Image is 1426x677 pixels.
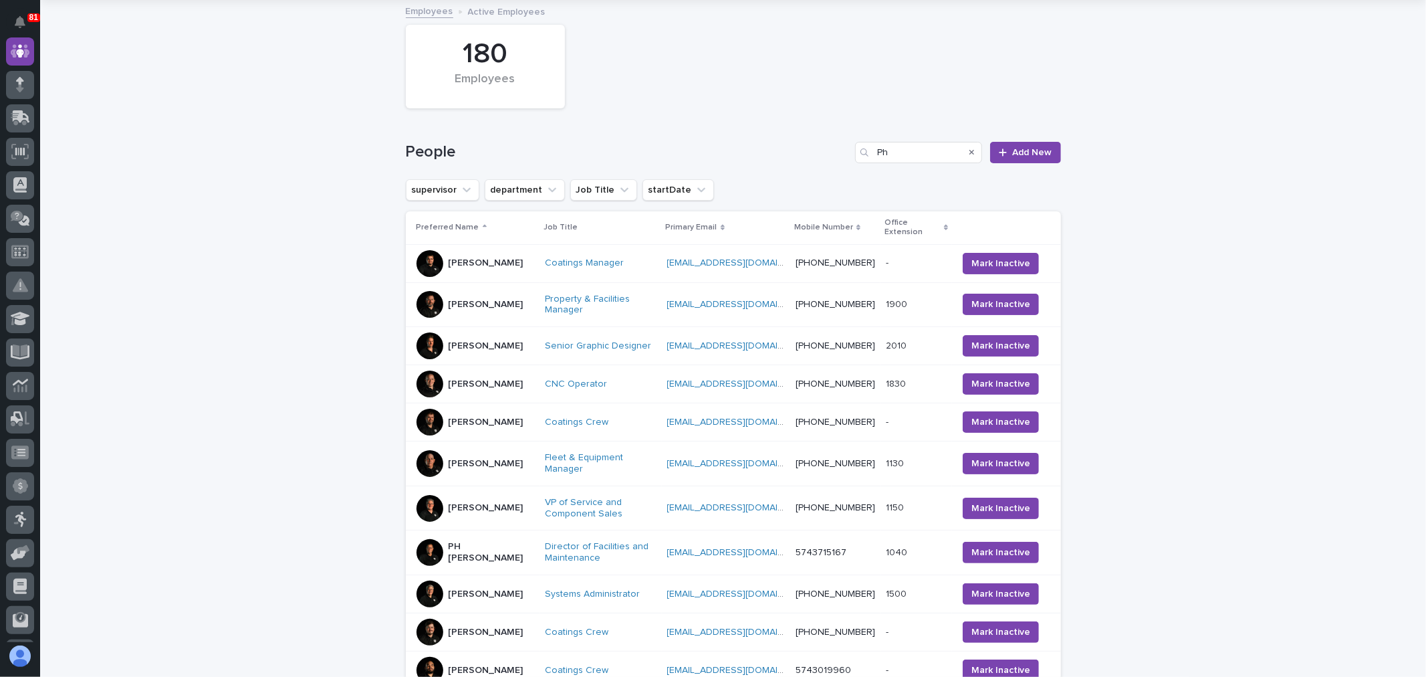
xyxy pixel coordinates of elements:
p: - [886,624,891,638]
span: Mark Inactive [971,664,1030,677]
p: 1830 [886,376,909,390]
button: Mark Inactive [963,373,1039,395]
a: Director of Facilities and Maintenance [545,541,657,564]
p: 81 [29,13,38,22]
p: - [886,414,891,428]
a: [PHONE_NUMBER] [796,258,875,268]
tr: [PERSON_NAME]Property & Facilities Manager [EMAIL_ADDRESS][DOMAIN_NAME] [PHONE_NUMBER]19001900 Ma... [406,282,1061,327]
p: Primary Email [666,220,717,235]
span: Mark Inactive [971,625,1030,639]
a: CNC Operator [545,379,607,390]
p: Job Title [544,220,578,235]
tr: [PERSON_NAME]Coatings Crew [EMAIL_ADDRESS][DOMAIN_NAME] [PHONE_NUMBER]-- Mark Inactive [406,613,1061,651]
p: [PERSON_NAME] [449,417,523,428]
button: Mark Inactive [963,621,1039,643]
a: [EMAIL_ADDRESS][DOMAIN_NAME] [667,589,818,599]
div: Employees [429,72,542,100]
a: Systems Administrator [545,589,640,600]
a: [PHONE_NUMBER] [796,589,875,599]
button: Mark Inactive [963,253,1039,274]
a: [PHONE_NUMBER] [796,341,875,351]
button: Mark Inactive [963,498,1039,519]
p: - [886,662,891,676]
tr: [PERSON_NAME]Coatings Manager [EMAIL_ADDRESS][DOMAIN_NAME] [PHONE_NUMBER]-- Mark Inactive [406,244,1061,282]
p: [PERSON_NAME] [449,589,523,600]
span: Mark Inactive [971,377,1030,391]
a: Employees [406,3,453,18]
a: [PHONE_NUMBER] [796,417,875,427]
button: Mark Inactive [963,453,1039,474]
a: Senior Graphic Designer [545,341,651,352]
h1: People [406,142,850,162]
p: [PERSON_NAME] [449,502,523,514]
p: PH [PERSON_NAME] [449,541,534,564]
p: 2010 [886,338,909,352]
p: Mobile Number [794,220,853,235]
a: [PHONE_NUMBER] [796,379,875,389]
a: [EMAIL_ADDRESS][DOMAIN_NAME] [667,258,818,268]
button: Mark Inactive [963,542,1039,563]
a: [EMAIL_ADDRESS][DOMAIN_NAME] [667,341,818,351]
a: [PHONE_NUMBER] [796,627,875,637]
tr: [PERSON_NAME]Systems Administrator [EMAIL_ADDRESS][DOMAIN_NAME] [PHONE_NUMBER]15001500 Mark Inactive [406,575,1061,613]
a: Coatings Crew [545,627,608,638]
p: 1900 [886,296,910,310]
a: Fleet & Equipment Manager [545,452,657,475]
tr: [PERSON_NAME]VP of Service and Component Sales [EMAIL_ADDRESS][DOMAIN_NAME] [PHONE_NUMBER]1150115... [406,486,1061,530]
span: Mark Inactive [971,298,1030,311]
p: Preferred Name [417,220,479,235]
p: [PERSON_NAME] [449,458,523,470]
p: [PERSON_NAME] [449,627,523,638]
div: Notifications81 [17,16,34,37]
a: [PHONE_NUMBER] [796,503,875,512]
a: [PHONE_NUMBER] [796,459,875,468]
p: [PERSON_NAME] [449,299,523,310]
a: [PHONE_NUMBER] [796,300,875,309]
p: [PERSON_NAME] [449,379,523,390]
tr: PH [PERSON_NAME]Director of Facilities and Maintenance [EMAIL_ADDRESS][DOMAIN_NAME] 5743715167104... [406,530,1061,575]
a: [EMAIL_ADDRESS][DOMAIN_NAME] [667,503,818,512]
tr: [PERSON_NAME]Fleet & Equipment Manager [EMAIL_ADDRESS][DOMAIN_NAME] [PHONE_NUMBER]11301130 Mark I... [406,442,1061,486]
button: startDate [642,179,714,201]
p: Office Extension [884,215,941,240]
button: Job Title [570,179,637,201]
a: VP of Service and Component Sales [545,497,657,520]
a: [EMAIL_ADDRESS][DOMAIN_NAME] [667,627,818,637]
div: Search [855,142,982,163]
a: [EMAIL_ADDRESS][DOMAIN_NAME] [667,379,818,389]
button: Mark Inactive [963,335,1039,357]
p: [PERSON_NAME] [449,258,523,269]
a: Coatings Manager [545,258,624,269]
p: [PERSON_NAME] [449,341,523,352]
div: 180 [429,37,542,71]
p: 1500 [886,586,909,600]
button: Notifications [6,8,34,36]
span: Mark Inactive [971,415,1030,429]
span: Mark Inactive [971,339,1030,353]
p: 1040 [886,545,910,559]
span: Mark Inactive [971,546,1030,559]
a: 5743715167 [796,548,846,557]
a: Property & Facilities Manager [545,294,657,316]
a: [EMAIL_ADDRESS][DOMAIN_NAME] [667,459,818,468]
a: Coatings Crew [545,665,608,676]
tr: [PERSON_NAME]Coatings Crew [EMAIL_ADDRESS][DOMAIN_NAME] [PHONE_NUMBER]-- Mark Inactive [406,403,1061,442]
tr: [PERSON_NAME]Senior Graphic Designer [EMAIL_ADDRESS][DOMAIN_NAME] [PHONE_NUMBER]20102010 Mark Ina... [406,327,1061,365]
button: supervisor [406,179,479,201]
p: - [886,255,891,269]
a: 5743019960 [796,666,851,675]
span: Mark Inactive [971,457,1030,470]
a: [EMAIL_ADDRESS][DOMAIN_NAME] [667,300,818,309]
button: users-avatar [6,642,34,670]
span: Add New [1013,148,1052,157]
a: [EMAIL_ADDRESS][DOMAIN_NAME] [667,548,818,557]
button: Mark Inactive [963,411,1039,433]
button: Mark Inactive [963,294,1039,315]
a: [EMAIL_ADDRESS][DOMAIN_NAME] [667,417,818,427]
button: department [485,179,565,201]
a: Add New [990,142,1060,163]
a: Coatings Crew [545,417,608,428]
a: [EMAIL_ADDRESS][DOMAIN_NAME] [667,666,818,675]
button: Mark Inactive [963,583,1039,605]
p: [PERSON_NAME] [449,665,523,676]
